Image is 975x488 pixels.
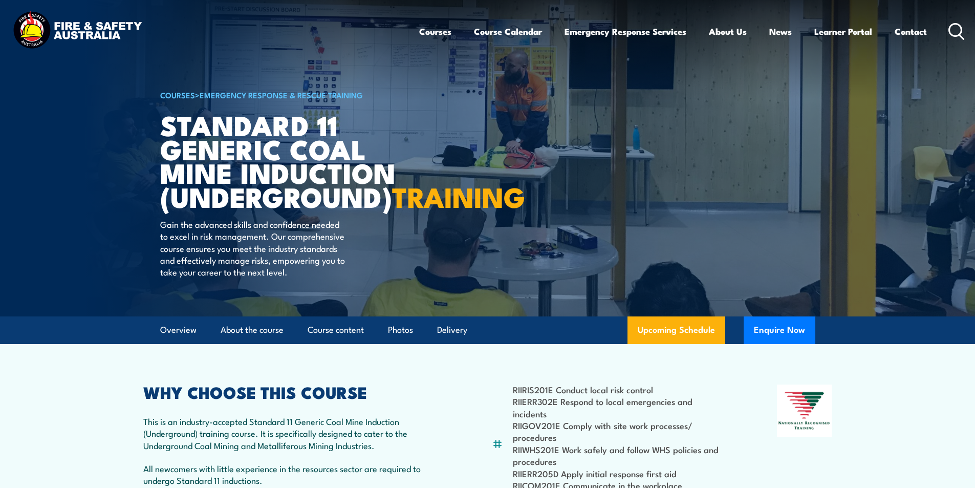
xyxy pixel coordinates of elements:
[513,468,727,479] li: RIIERR205D Apply initial response first aid
[777,385,832,437] img: Nationally Recognised Training logo.
[143,462,442,486] p: All newcomers with little experience in the resources sector are required to undergo Standard 11 ...
[392,175,525,217] strong: TRAINING
[814,18,872,45] a: Learner Portal
[513,384,727,395] li: RIIRIS201E Conduct local risk control
[160,89,195,100] a: COURSES
[200,89,363,100] a: Emergency Response & Rescue Training
[437,316,467,344] a: Delivery
[474,18,542,45] a: Course Calendar
[565,18,686,45] a: Emergency Response Services
[895,18,927,45] a: Contact
[160,89,413,101] h6: >
[513,443,727,468] li: RIIWHS201E Work safely and follow WHS policies and procedures
[709,18,747,45] a: About Us
[143,415,442,451] p: This is an industry-accepted Standard 11 Generic Coal Mine Induction (Underground) training cours...
[143,385,442,399] h2: WHY CHOOSE THIS COURSE
[513,395,727,419] li: RIIERR302E Respond to local emergencies and incidents
[419,18,451,45] a: Courses
[744,316,815,344] button: Enquire Now
[221,316,284,344] a: About the course
[160,316,197,344] a: Overview
[513,419,727,443] li: RIIGOV201E Comply with site work processes/ procedures
[160,218,347,278] p: Gain the advanced skills and confidence needed to excel in risk management. Our comprehensive cou...
[769,18,792,45] a: News
[160,113,413,208] h1: Standard 11 Generic Coal Mine Induction (Underground)
[388,316,413,344] a: Photos
[627,316,725,344] a: Upcoming Schedule
[308,316,364,344] a: Course content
